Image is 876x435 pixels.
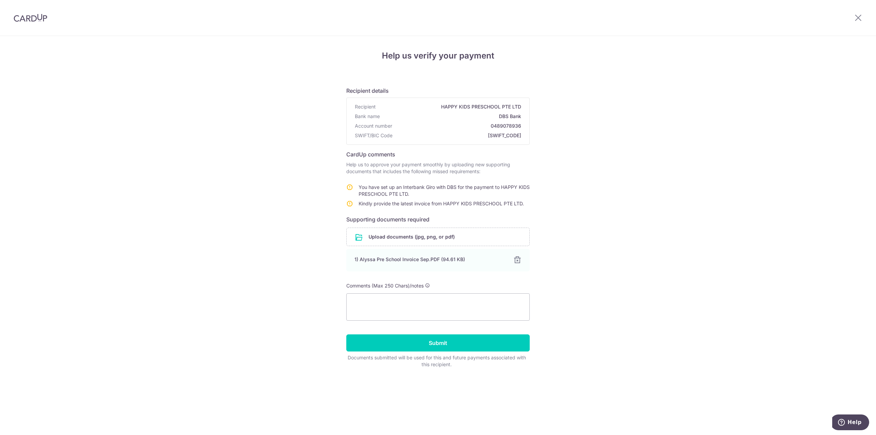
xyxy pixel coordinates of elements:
input: Submit [346,334,530,351]
div: 1) Alyssa Pre School Invoice Sep.PDF (94.61 KB) [355,256,505,263]
span: Recipient [355,103,376,110]
span: Comments (Max 250 Chars)/notes [346,283,424,289]
img: CardUp [14,14,47,22]
span: Kindly provide the latest invoice from HAPPY KIDS PRESCHOOL PTE LTD. [359,201,524,206]
h6: Recipient details [346,87,530,95]
span: HAPPY KIDS PRESCHOOL PTE LTD [378,103,521,110]
span: SWIFT/BIC Code [355,132,392,139]
p: Help us to approve your payment smoothly by uploading new supporting documents that includes the ... [346,161,530,175]
span: Bank name [355,113,380,120]
span: You have set up an Interbank Giro with DBS for the payment to HAPPY KIDS PRESCHOOL PTE LTD. [359,184,530,197]
span: Account number [355,123,392,129]
div: Upload documents (jpg, png, or pdf) [346,228,530,246]
iframe: Opens a widget where you can find more information [832,414,869,432]
span: [SWIFT_CODE] [395,132,521,139]
span: 0489078936 [395,123,521,129]
h6: CardUp comments [346,150,530,158]
h6: Supporting documents required [346,215,530,223]
span: DBS Bank [383,113,521,120]
div: Documents submitted will be used for this and future payments associated with this recipient. [346,354,527,368]
h4: Help us verify your payment [346,50,530,62]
